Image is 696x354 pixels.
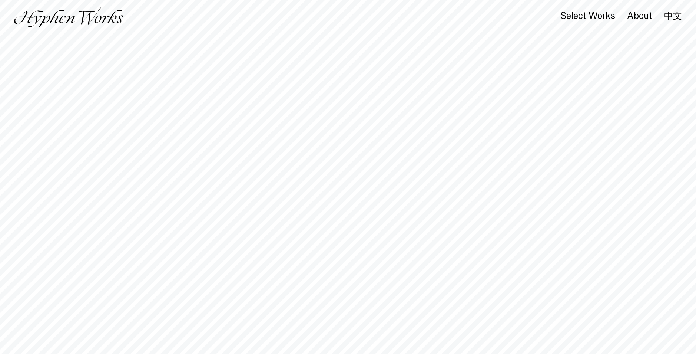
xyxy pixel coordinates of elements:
[560,12,615,20] a: Select Works
[14,7,123,27] img: Hyphen Works
[664,12,682,20] a: 中文
[627,11,652,21] div: About
[627,12,652,20] a: About
[560,11,615,21] div: Select Works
